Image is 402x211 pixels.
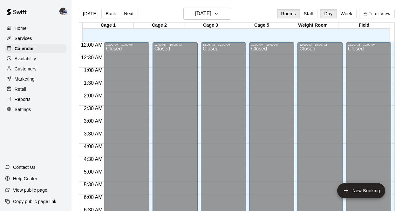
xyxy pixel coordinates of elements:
[203,43,244,46] div: 12:00 AM – 10:00 AM
[79,42,104,48] span: 12:00 AM
[337,183,385,198] button: add
[338,23,390,29] div: Field
[320,9,337,18] button: Day
[299,43,341,46] div: 12:00 AM – 10:00 AM
[82,80,104,86] span: 1:30 AM
[82,169,104,175] span: 5:00 AM
[359,9,395,18] button: Filter View
[58,5,72,18] div: Kevin Chandler
[287,23,338,29] div: Weight Room
[15,35,32,42] p: Services
[13,175,37,182] p: Help Center
[82,131,104,136] span: 3:30 AM
[5,44,66,53] a: Calendar
[120,9,138,18] button: Next
[300,9,318,18] button: Staff
[277,9,300,18] button: Rooms
[15,66,37,72] p: Customers
[82,156,104,162] span: 4:30 AM
[5,95,66,104] a: Reports
[15,45,34,52] p: Calendar
[82,106,104,111] span: 2:30 AM
[5,64,66,74] a: Customers
[348,43,389,46] div: 12:00 AM – 10:00 AM
[183,8,231,20] button: [DATE]
[79,55,104,60] span: 12:30 AM
[101,9,120,18] button: Back
[236,23,287,29] div: Cage 5
[5,105,66,114] a: Settings
[5,84,66,94] a: Retail
[82,182,104,187] span: 5:30 AM
[5,74,66,84] a: Marketing
[5,54,66,63] a: Availability
[185,23,236,29] div: Cage 3
[251,43,292,46] div: 12:00 AM – 10:00 AM
[15,96,31,102] p: Reports
[13,198,56,205] p: Copy public page link
[15,86,26,92] p: Retail
[337,9,357,18] button: Week
[82,118,104,124] span: 3:00 AM
[15,76,35,82] p: Marketing
[82,68,104,73] span: 1:00 AM
[13,164,36,170] p: Contact Us
[15,56,36,62] p: Availability
[15,106,31,113] p: Settings
[5,34,66,43] a: Services
[59,8,67,15] img: Kevin Chandler
[15,25,27,31] p: Home
[82,144,104,149] span: 4:00 AM
[195,9,211,18] h6: [DATE]
[82,93,104,98] span: 2:00 AM
[134,23,185,29] div: Cage 2
[5,23,66,33] a: Home
[154,43,196,46] div: 12:00 AM – 10:00 AM
[106,43,147,46] div: 12:00 AM – 10:00 AM
[13,187,47,193] p: View public page
[82,195,104,200] span: 6:00 AM
[83,23,134,29] div: Cage 1
[79,9,102,18] button: [DATE]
